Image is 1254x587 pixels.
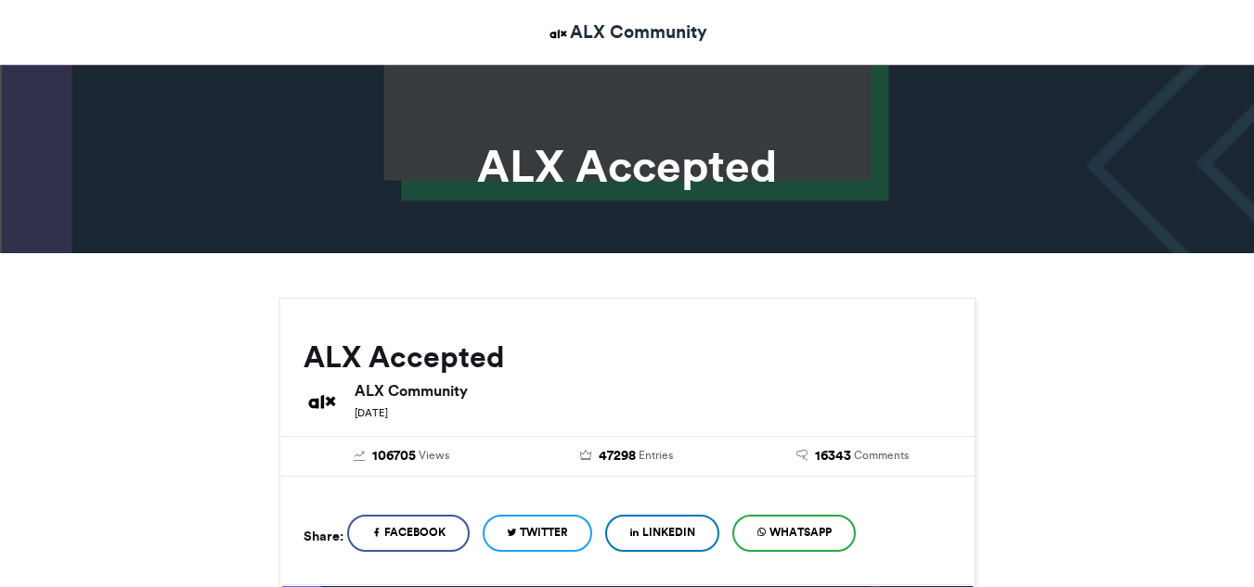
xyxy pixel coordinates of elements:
a: Facebook [347,515,470,552]
a: 47298 Entries [528,446,726,466]
span: Comments [854,447,909,464]
a: LinkedIn [605,515,719,552]
small: [DATE] [355,406,388,419]
h2: ALX Accepted [304,340,951,374]
a: WhatsApp [732,515,856,552]
span: Views [419,447,449,464]
a: 16343 Comments [754,446,951,466]
a: 106705 Views [304,446,501,466]
img: ALX Community [304,383,341,420]
span: 47298 [599,446,636,466]
img: ALX Community [547,22,570,45]
span: LinkedIn [642,524,695,541]
span: WhatsApp [769,524,832,541]
a: Twitter [483,515,592,552]
h1: ALX Accepted [112,144,1143,188]
a: ALX Community [547,19,707,45]
h6: ALX Community [355,383,951,398]
span: 16343 [815,446,851,466]
span: 106705 [372,446,416,466]
span: Entries [639,447,673,464]
span: Facebook [384,524,446,541]
h5: Share: [304,524,343,548]
span: Twitter [520,524,568,541]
